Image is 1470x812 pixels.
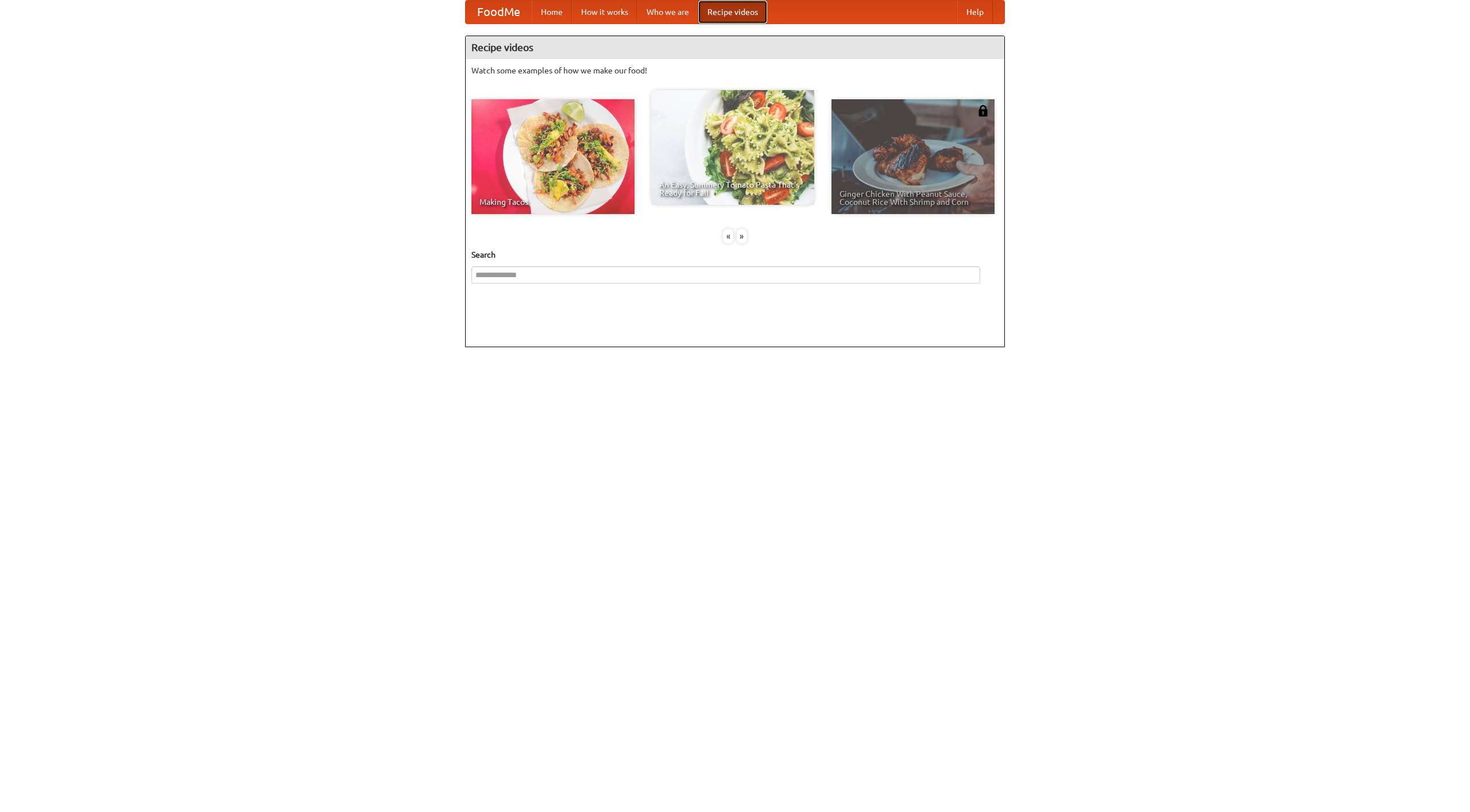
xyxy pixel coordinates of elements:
a: Help [957,1,993,24]
a: FoodMe [466,1,532,24]
a: How it works [572,1,637,24]
div: « [723,229,733,243]
span: Making Tacos [479,198,626,206]
img: 483408.png [977,105,989,116]
h4: Recipe videos [466,36,1004,59]
a: Home [532,1,572,24]
a: Making Tacos [471,99,635,214]
span: An Easy, Summery Tomato Pasta That's Ready for Fall [659,181,806,197]
a: An Easy, Summery Tomato Pasta That's Ready for Fall [651,90,814,205]
h5: Search [471,249,999,261]
a: Who we are [637,1,698,24]
p: Watch some examples of how we make our food! [471,65,999,76]
div: » [737,229,747,243]
a: Recipe videos [698,1,767,24]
